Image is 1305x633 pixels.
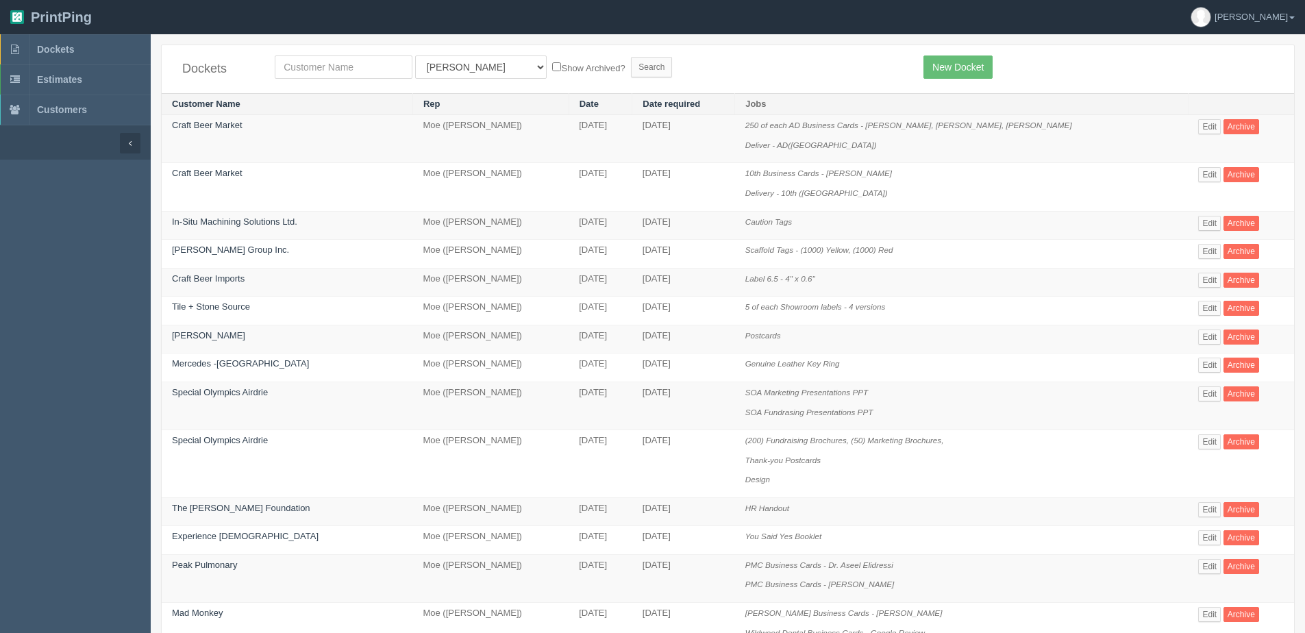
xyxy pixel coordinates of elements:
[569,240,632,269] td: [DATE]
[1198,167,1221,182] a: Edit
[745,121,1072,129] i: 250 of each AD Business Cards - [PERSON_NAME], [PERSON_NAME], [PERSON_NAME]
[745,274,815,283] i: Label 6.5 - 4" x 0.6"
[1223,301,1259,316] a: Archive
[172,387,268,397] a: Special Olympics Airdrie
[632,382,735,430] td: [DATE]
[643,99,700,109] a: Date required
[172,120,243,130] a: Craft Beer Market
[1223,167,1259,182] a: Archive
[745,608,943,617] i: [PERSON_NAME] Business Cards - [PERSON_NAME]
[632,554,735,602] td: [DATE]
[412,240,569,269] td: Moe ([PERSON_NAME])
[1223,530,1259,545] a: Archive
[1198,386,1221,401] a: Edit
[1223,244,1259,259] a: Archive
[1223,434,1259,449] a: Archive
[1191,8,1210,27] img: avatar_default-7531ab5dedf162e01f1e0bb0964e6a185e93c5c22dfe317fb01d7f8cd2b1632c.jpg
[745,560,893,569] i: PMC Business Cards - Dr. Aseel Elidressi
[37,44,74,55] span: Dockets
[412,115,569,163] td: Moe ([PERSON_NAME])
[1223,216,1259,231] a: Archive
[745,359,840,368] i: Genuine Leather Key Ring
[1198,434,1221,449] a: Edit
[632,297,735,325] td: [DATE]
[275,55,412,79] input: Customer Name
[172,273,245,284] a: Craft Beer Imports
[569,430,632,498] td: [DATE]
[1198,301,1221,316] a: Edit
[745,580,895,588] i: PMC Business Cards - [PERSON_NAME]
[1223,273,1259,288] a: Archive
[423,99,440,109] a: Rep
[745,188,888,197] i: Delivery - 10th ([GEOGRAPHIC_DATA])
[569,382,632,430] td: [DATE]
[632,163,735,211] td: [DATE]
[1198,559,1221,574] a: Edit
[1198,244,1221,259] a: Edit
[412,554,569,602] td: Moe ([PERSON_NAME])
[745,532,822,541] i: You Said Yes Booklet
[172,301,250,312] a: Tile + Stone Source
[412,325,569,353] td: Moe ([PERSON_NAME])
[745,302,886,311] i: 5 of each Showroom labels - 4 versions
[412,297,569,325] td: Moe ([PERSON_NAME])
[569,211,632,240] td: [DATE]
[172,330,245,340] a: [PERSON_NAME]
[631,57,672,77] input: Search
[569,163,632,211] td: [DATE]
[745,331,781,340] i: Postcards
[172,168,243,178] a: Craft Beer Market
[569,297,632,325] td: [DATE]
[412,163,569,211] td: Moe ([PERSON_NAME])
[412,268,569,297] td: Moe ([PERSON_NAME])
[412,526,569,555] td: Moe ([PERSON_NAME])
[569,497,632,526] td: [DATE]
[412,353,569,382] td: Moe ([PERSON_NAME])
[412,497,569,526] td: Moe ([PERSON_NAME])
[172,99,240,109] a: Customer Name
[412,382,569,430] td: Moe ([PERSON_NAME])
[1223,330,1259,345] a: Archive
[1198,216,1221,231] a: Edit
[1223,358,1259,373] a: Archive
[172,358,309,369] a: Mercedes -[GEOGRAPHIC_DATA]
[182,62,254,76] h4: Dockets
[1223,607,1259,622] a: Archive
[632,497,735,526] td: [DATE]
[412,211,569,240] td: Moe ([PERSON_NAME])
[1223,386,1259,401] a: Archive
[172,608,223,618] a: Mad Monkey
[569,353,632,382] td: [DATE]
[1198,530,1221,545] a: Edit
[172,560,237,570] a: Peak Pulmonary
[172,435,268,445] a: Special Olympics Airdrie
[569,115,632,163] td: [DATE]
[552,62,561,71] input: Show Archived?
[632,430,735,498] td: [DATE]
[745,408,873,417] i: SOA Fundrasing Presentations PPT
[580,99,599,109] a: Date
[1198,119,1221,134] a: Edit
[632,240,735,269] td: [DATE]
[745,388,869,397] i: SOA Marketing Presentations PPT
[10,10,24,24] img: logo-3e63b451c926e2ac314895c53de4908e5d424f24456219fb08d385ab2e579770.png
[1198,358,1221,373] a: Edit
[745,504,789,512] i: HR Handout
[745,217,792,226] i: Caution Tags
[1198,330,1221,345] a: Edit
[37,74,82,85] span: Estimates
[569,268,632,297] td: [DATE]
[745,245,893,254] i: Scaffold Tags - (1000) Yellow, (1000) Red
[552,60,625,75] label: Show Archived?
[923,55,993,79] a: New Docket
[172,531,319,541] a: Experience [DEMOGRAPHIC_DATA]
[1198,502,1221,517] a: Edit
[569,325,632,353] td: [DATE]
[745,140,877,149] i: Deliver - AD([GEOGRAPHIC_DATA])
[632,526,735,555] td: [DATE]
[632,211,735,240] td: [DATE]
[632,268,735,297] td: [DATE]
[172,245,289,255] a: [PERSON_NAME] Group Inc.
[745,436,944,445] i: (200) Fundraising Brochures, (50) Marketing Brochures,
[632,115,735,163] td: [DATE]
